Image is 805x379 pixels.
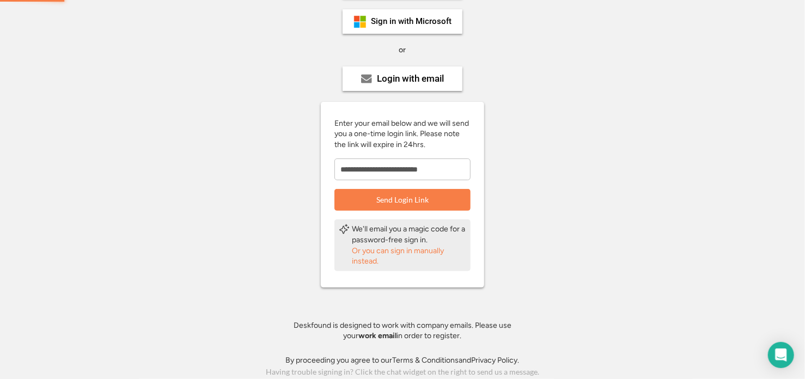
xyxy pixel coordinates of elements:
[359,331,397,340] strong: work email
[768,342,794,368] div: Open Intercom Messenger
[393,356,459,365] a: Terms & Conditions
[280,320,525,341] div: Deskfound is designed to work with company emails. Please use your in order to register.
[472,356,520,365] a: Privacy Policy.
[334,189,471,211] button: Send Login Link
[352,224,466,245] div: We'll email you a magic code for a password-free sign in.
[377,74,444,83] div: Login with email
[371,17,452,26] div: Sign in with Microsoft
[399,45,406,56] div: or
[352,246,466,267] div: Or you can sign in manually instead.
[334,118,471,150] div: Enter your email below and we will send you a one-time login link. Please note the link will expi...
[286,355,520,366] div: By proceeding you agree to our and
[353,15,367,28] img: ms-symbollockup_mssymbol_19.png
